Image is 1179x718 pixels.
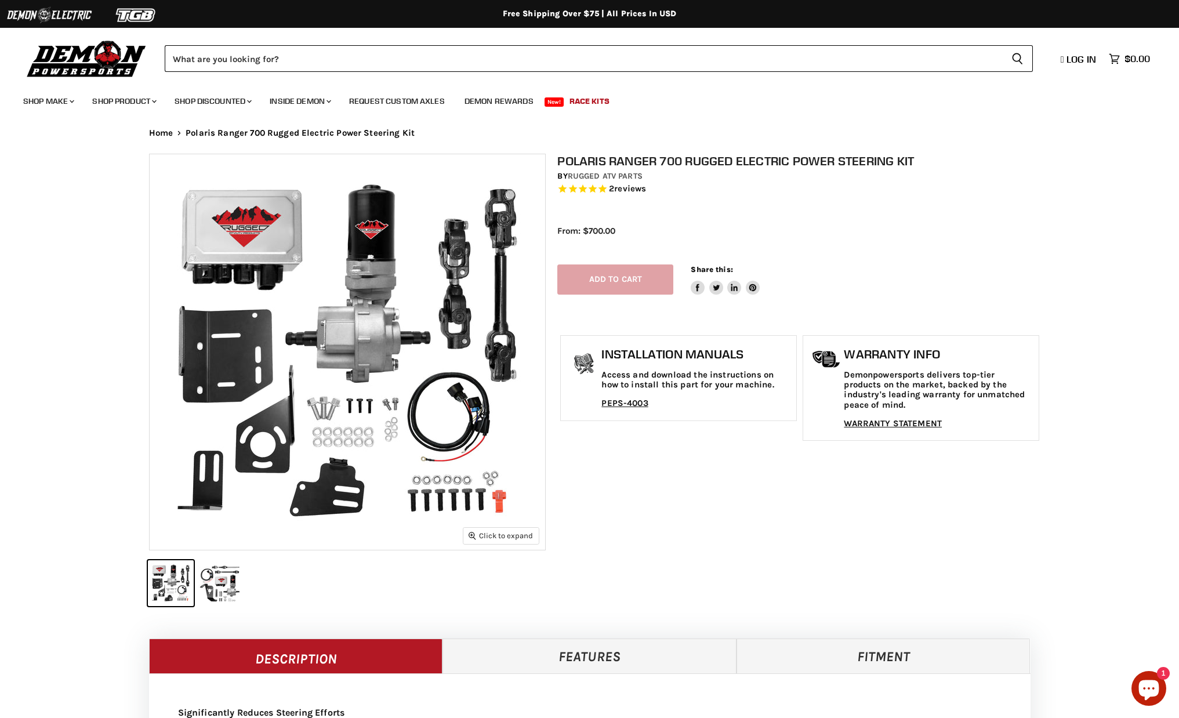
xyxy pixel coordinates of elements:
[456,89,542,113] a: Demon Rewards
[691,264,760,295] aside: Share this:
[844,347,1033,361] h1: Warranty Info
[93,4,180,26] img: TGB Logo 2
[84,89,164,113] a: Shop Product
[1128,671,1170,709] inbox-online-store-chat: Shopify online store chat
[6,4,93,26] img: Demon Electric Logo 2
[165,45,1002,72] input: Search
[442,639,737,673] a: Features
[545,97,564,107] span: New!
[166,89,259,113] a: Shop Discounted
[14,85,1147,113] ul: Main menu
[601,398,648,408] a: PEPS-4003
[557,183,1042,195] span: Rated 5.0 out of 5 stars 2 reviews
[601,370,790,390] p: Access and download the instructions on how to install this part for your machine.
[844,418,942,429] a: WARRANTY STATEMENT
[340,89,454,113] a: Request Custom Axles
[691,265,732,274] span: Share this:
[197,560,243,606] button: IMAGE thumbnail
[1103,50,1156,67] a: $0.00
[561,89,618,113] a: Race Kits
[149,128,173,138] a: Home
[14,89,81,113] a: Shop Make
[148,560,194,606] button: IMAGE thumbnail
[737,639,1031,673] a: Fitment
[557,226,615,236] span: From: $700.00
[557,154,1042,168] h1: Polaris Ranger 700 Rugged Electric Power Steering Kit
[1055,54,1103,64] a: Log in
[1066,53,1096,65] span: Log in
[149,639,443,673] a: Description
[150,154,545,550] img: IMAGE
[569,350,598,379] img: install_manual-icon.png
[23,38,150,79] img: Demon Powersports
[261,89,338,113] a: Inside Demon
[614,183,646,194] span: reviews
[126,128,1054,138] nav: Breadcrumbs
[469,531,533,540] span: Click to expand
[1002,45,1033,72] button: Search
[844,370,1033,410] p: Demonpowersports delivers top-tier products on the market, backed by the industry's leading warra...
[601,347,790,361] h1: Installation Manuals
[557,170,1042,183] div: by
[126,9,1054,19] div: Free Shipping Over $75 | All Prices In USD
[1124,53,1150,64] span: $0.00
[812,350,841,368] img: warranty-icon.png
[609,183,646,194] span: 2 reviews
[568,171,643,181] a: Rugged ATV Parts
[165,45,1033,72] form: Product
[186,128,415,138] span: Polaris Ranger 700 Rugged Electric Power Steering Kit
[463,528,539,543] button: Click to expand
